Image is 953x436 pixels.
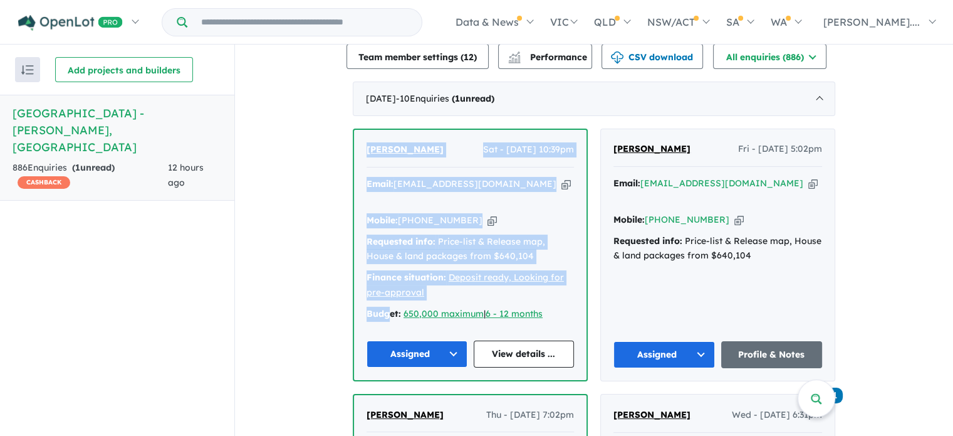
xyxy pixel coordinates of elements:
[474,341,575,368] a: View details ...
[613,408,690,423] a: [PERSON_NAME]
[367,215,398,226] strong: Mobile:
[455,93,460,104] span: 1
[713,44,826,69] button: All enquiries (886)
[721,341,823,368] a: Profile & Notes
[367,409,444,420] span: [PERSON_NAME]
[75,162,80,173] span: 1
[498,44,592,69] button: Performance
[367,178,393,189] strong: Email:
[21,65,34,75] img: sort.svg
[601,44,703,69] button: CSV download
[367,144,444,155] span: [PERSON_NAME]
[613,178,640,189] strong: Email:
[168,162,204,188] span: 12 hours ago
[734,213,744,226] button: Copy
[367,341,467,368] button: Assigned
[613,143,690,154] span: [PERSON_NAME]
[613,341,715,368] button: Assigned
[738,142,822,157] span: Fri - [DATE] 5:02pm
[561,178,571,191] button: Copy
[18,15,123,31] img: Openlot PRO Logo White
[18,176,70,189] span: CASHBACK
[353,82,835,117] div: [DATE]
[808,177,818,190] button: Copy
[486,408,574,423] span: Thu - [DATE] 7:02pm
[367,272,564,298] a: Deposit ready, Looking for pre-approval
[396,93,494,104] span: - 10 Enquir ies
[367,307,574,322] div: |
[367,236,435,247] strong: Requested info:
[398,215,482,226] a: [PHONE_NUMBER]
[464,51,474,63] span: 12
[72,162,115,173] strong: ( unread)
[640,178,803,189] a: [EMAIL_ADDRESS][DOMAIN_NAME]
[611,51,623,64] img: download icon
[613,142,690,157] a: [PERSON_NAME]
[55,57,193,82] button: Add projects and builders
[393,178,556,189] a: [EMAIL_ADDRESS][DOMAIN_NAME]
[613,234,822,264] div: Price-list & Release map, House & land packages from $640,104
[367,272,446,283] strong: Finance situation:
[13,161,168,191] div: 886 Enquir ies
[486,308,543,319] a: 6 - 12 months
[367,142,444,157] a: [PERSON_NAME]
[823,16,920,28] span: [PERSON_NAME]....
[404,308,484,319] a: 650,000 maximum
[732,408,822,423] span: Wed - [DATE] 6:31pm
[367,308,401,319] strong: Budget:
[509,51,520,58] img: line-chart.svg
[190,9,419,36] input: Try estate name, suburb, builder or developer
[613,409,690,420] span: [PERSON_NAME]
[613,214,645,225] strong: Mobile:
[613,235,682,247] strong: Requested info:
[367,235,574,265] div: Price-list & Release map, House & land packages from $640,104
[510,51,587,63] span: Performance
[346,44,489,69] button: Team member settings (12)
[452,93,494,104] strong: ( unread)
[13,105,222,156] h5: [GEOGRAPHIC_DATA] - [PERSON_NAME] , [GEOGRAPHIC_DATA]
[487,214,497,227] button: Copy
[367,408,444,423] a: [PERSON_NAME]
[483,142,574,157] span: Sat - [DATE] 10:39pm
[645,214,729,225] a: [PHONE_NUMBER]
[508,55,521,63] img: bar-chart.svg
